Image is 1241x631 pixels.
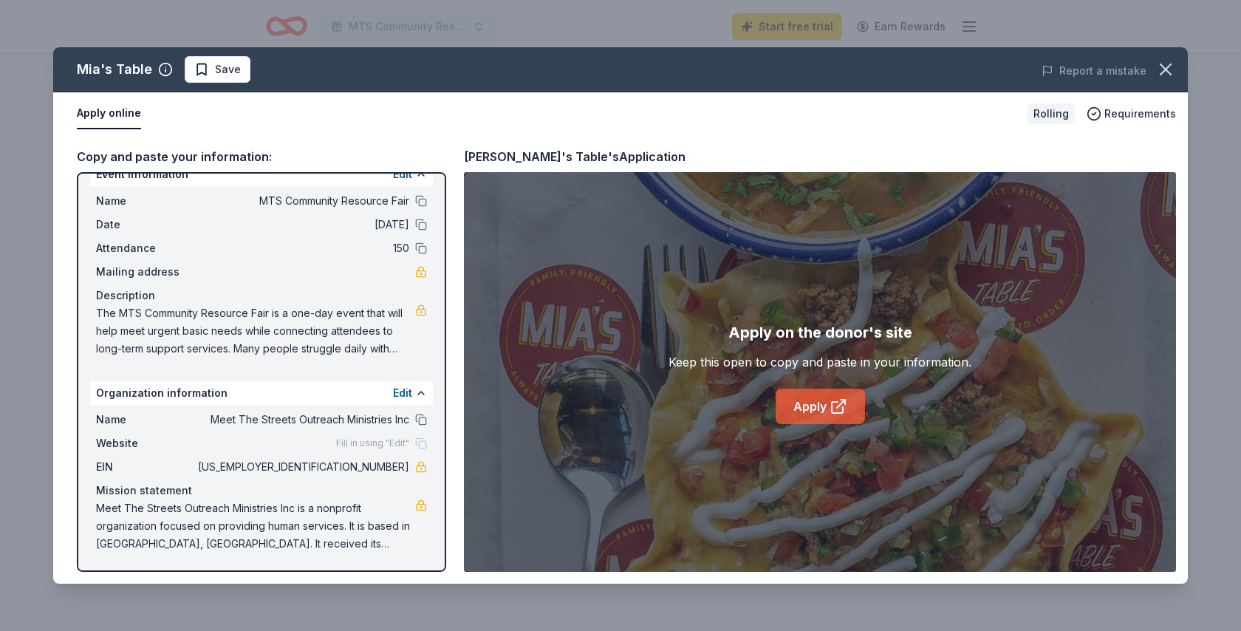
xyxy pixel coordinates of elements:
span: The MTS Community Resource Fair is a one-day event that will help meet urgent basic needs while c... [96,304,415,358]
span: Name [96,192,195,210]
div: Event information [90,163,433,186]
span: Website [96,434,195,452]
span: 150 [195,239,409,257]
a: Apply [776,389,865,424]
span: EIN [96,458,195,476]
span: Mailing address [96,263,195,281]
button: Edit [393,384,412,402]
span: Save [215,61,241,78]
span: Name [96,411,195,429]
span: Requirements [1104,105,1176,123]
div: Mia's Table [77,58,152,81]
span: Date [96,216,195,233]
div: Mission statement [96,482,427,499]
div: Keep this open to copy and paste in your information. [669,353,971,371]
span: [US_EMPLOYER_IDENTIFICATION_NUMBER] [195,458,409,476]
div: Apply on the donor's site [728,321,912,344]
button: Report a mistake [1042,62,1146,80]
div: Organization information [90,381,433,405]
span: Meet The Streets Outreach Ministries Inc [195,411,409,429]
button: Save [185,56,250,83]
div: [PERSON_NAME]'s Table's Application [464,147,686,166]
div: Description [96,287,427,304]
span: [DATE] [195,216,409,233]
span: MTS Community Resource Fair [195,192,409,210]
span: Meet The Streets Outreach Ministries Inc is a nonprofit organization focused on providing human s... [96,499,415,553]
div: Copy and paste your information: [77,147,446,166]
button: Requirements [1087,105,1176,123]
span: Fill in using "Edit" [336,437,409,449]
button: Apply online [77,98,141,129]
button: Edit [393,166,412,183]
span: Attendance [96,239,195,257]
div: Rolling [1028,103,1075,124]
